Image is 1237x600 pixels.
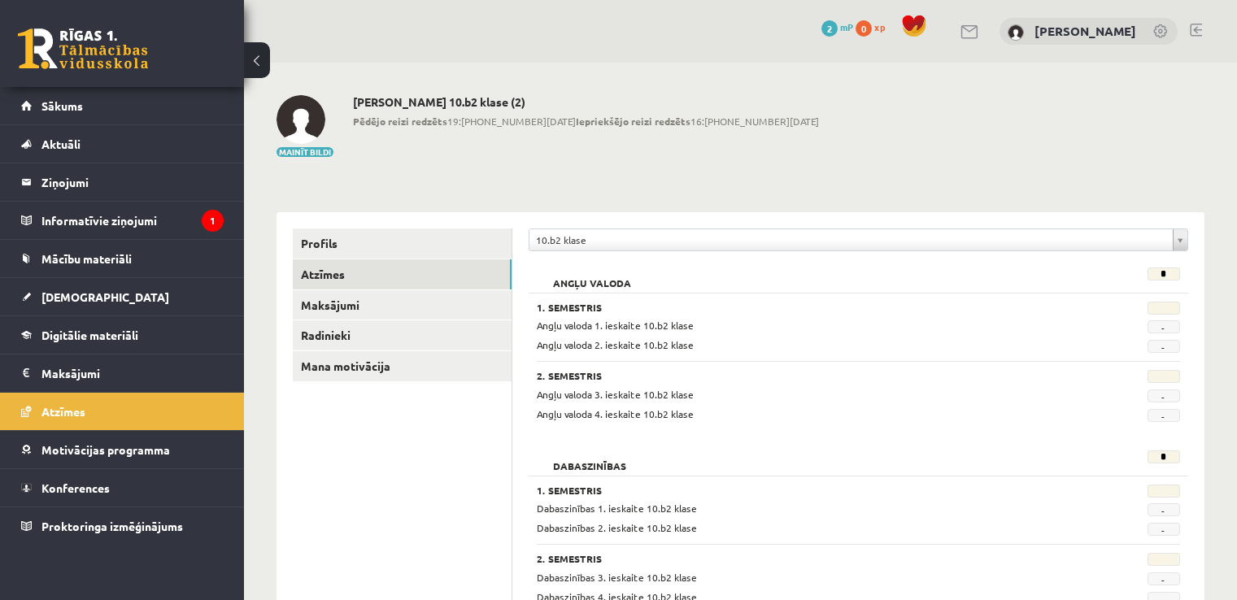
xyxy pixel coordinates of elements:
b: Pēdējo reizi redzēts [353,115,447,128]
span: Motivācijas programma [41,442,170,457]
span: Sākums [41,98,83,113]
span: - [1148,340,1180,353]
span: 0 [856,20,872,37]
a: Ziņojumi [21,163,224,201]
span: Mācību materiāli [41,251,132,266]
span: Atzīmes [41,404,85,419]
a: Konferences [21,469,224,507]
img: Rūta Spriņģe [1008,24,1024,41]
span: mP [840,20,853,33]
span: 19:[PHONE_NUMBER][DATE] 16:[PHONE_NUMBER][DATE] [353,114,819,128]
h2: Angļu valoda [537,267,647,284]
span: Angļu valoda 1. ieskaite 10.b2 klase [537,319,694,332]
legend: Maksājumi [41,354,224,392]
span: - [1148,389,1180,402]
span: - [1148,572,1180,585]
a: Mana motivācija [293,351,512,381]
i: 1 [202,210,224,232]
legend: Informatīvie ziņojumi [41,202,224,239]
a: Profils [293,228,512,259]
h2: [PERSON_NAME] 10.b2 klase (2) [353,95,819,109]
a: 10.b2 klase [529,229,1187,250]
span: - [1148,320,1180,333]
span: [DEMOGRAPHIC_DATA] [41,289,169,304]
a: Atzīmes [21,393,224,430]
h3: 2. Semestris [537,370,1069,381]
a: 0 xp [856,20,893,33]
a: Rīgas 1. Tālmācības vidusskola [18,28,148,69]
img: Rūta Spriņģe [277,95,325,144]
a: Informatīvie ziņojumi1 [21,202,224,239]
h3: 2. Semestris [537,553,1069,564]
a: Maksājumi [21,354,224,392]
span: xp [874,20,885,33]
span: 2 [821,20,838,37]
span: Dabaszinības 3. ieskaite 10.b2 klase [537,571,697,584]
span: Angļu valoda 4. ieskaite 10.b2 klase [537,407,694,420]
h2: Dabaszinības [537,450,642,467]
span: Aktuāli [41,137,81,151]
a: Motivācijas programma [21,431,224,468]
span: Proktoringa izmēģinājums [41,519,183,533]
span: Angļu valoda 2. ieskaite 10.b2 klase [537,338,694,351]
span: - [1148,503,1180,516]
a: Mācību materiāli [21,240,224,277]
legend: Ziņojumi [41,163,224,201]
a: Maksājumi [293,290,512,320]
a: Aktuāli [21,125,224,163]
b: Iepriekšējo reizi redzēts [576,115,690,128]
a: Atzīmes [293,259,512,289]
span: Dabaszinības 2. ieskaite 10.b2 klase [537,521,697,534]
span: Konferences [41,480,110,495]
h3: 1. Semestris [537,485,1069,496]
a: Digitālie materiāli [21,316,224,354]
h3: 1. Semestris [537,302,1069,313]
a: [DEMOGRAPHIC_DATA] [21,278,224,315]
span: - [1148,409,1180,422]
button: Mainīt bildi [277,147,333,157]
span: Digitālie materiāli [41,328,138,342]
a: 2 mP [821,20,853,33]
span: 10.b2 klase [536,229,1166,250]
a: Radinieki [293,320,512,350]
span: - [1148,523,1180,536]
a: Proktoringa izmēģinājums [21,507,224,545]
span: Angļu valoda 3. ieskaite 10.b2 klase [537,388,694,401]
a: Sākums [21,87,224,124]
a: [PERSON_NAME] [1034,23,1136,39]
span: Dabaszinības 1. ieskaite 10.b2 klase [537,502,697,515]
